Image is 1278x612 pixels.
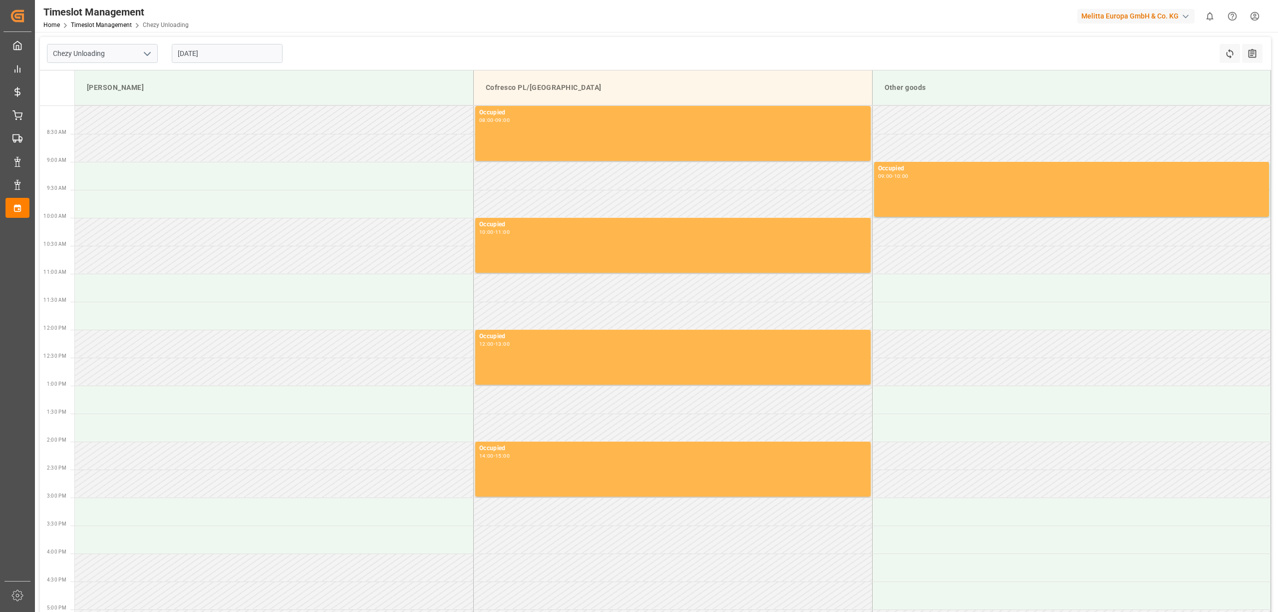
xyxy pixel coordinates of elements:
span: 1:00 PM [47,381,66,387]
span: 10:30 AM [43,241,66,247]
div: 10:00 [894,174,909,178]
div: [PERSON_NAME] [83,78,465,97]
div: 14:00 [479,454,494,458]
span: 9:30 AM [47,185,66,191]
span: 3:00 PM [47,493,66,499]
div: 08:00 [479,118,494,122]
span: 5:00 PM [47,605,66,611]
div: Other goods [881,78,1263,97]
div: - [494,454,495,458]
span: 2:00 PM [47,437,66,443]
div: - [494,230,495,234]
span: 11:30 AM [43,297,66,303]
a: Timeslot Management [71,21,132,28]
div: Occupied [479,220,867,230]
span: 4:00 PM [47,549,66,555]
span: 1:30 PM [47,409,66,415]
div: - [494,342,495,346]
div: Occupied [878,164,1266,174]
div: 15:00 [495,454,510,458]
div: 10:00 [479,230,494,234]
span: 9:00 AM [47,157,66,163]
span: 12:30 PM [43,353,66,359]
div: - [892,174,894,178]
div: - [494,118,495,122]
span: 10:00 AM [43,213,66,219]
span: 8:30 AM [47,129,66,135]
div: 09:00 [878,174,893,178]
div: Timeslot Management [43,4,189,19]
button: open menu [139,46,154,61]
span: 2:30 PM [47,465,66,471]
a: Home [43,21,60,28]
span: 3:30 PM [47,521,66,527]
span: 12:00 PM [43,325,66,331]
div: 13:00 [495,342,510,346]
div: 12:00 [479,342,494,346]
div: 09:00 [495,118,510,122]
div: Occupied [479,332,867,342]
div: Cofresco PL/[GEOGRAPHIC_DATA] [482,78,864,97]
div: Occupied [479,108,867,118]
div: 11:00 [495,230,510,234]
input: Type to search/select [47,44,158,63]
span: 11:00 AM [43,269,66,275]
div: Occupied [479,444,867,454]
input: DD.MM.YYYY [172,44,283,63]
span: 4:30 PM [47,577,66,583]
